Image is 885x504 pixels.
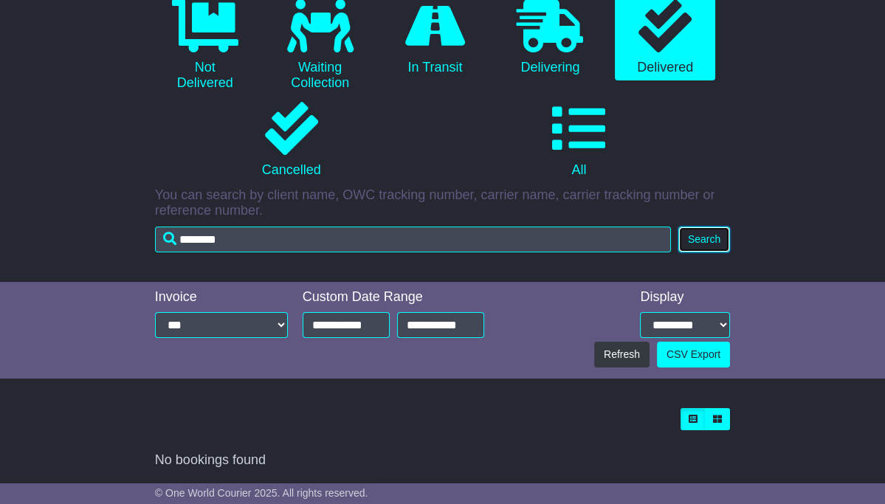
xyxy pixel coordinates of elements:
[155,187,730,219] p: You can search by client name, OWC tracking number, carrier name, carrier tracking number or refe...
[657,342,730,367] a: CSV Export
[155,289,288,305] div: Invoice
[640,289,730,305] div: Display
[594,342,650,367] button: Refresh
[155,452,730,469] div: No bookings found
[155,97,428,184] a: Cancelled
[303,289,484,305] div: Custom Date Range
[443,97,716,184] a: All
[155,487,368,499] span: © One World Courier 2025. All rights reserved.
[678,227,730,252] button: Search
